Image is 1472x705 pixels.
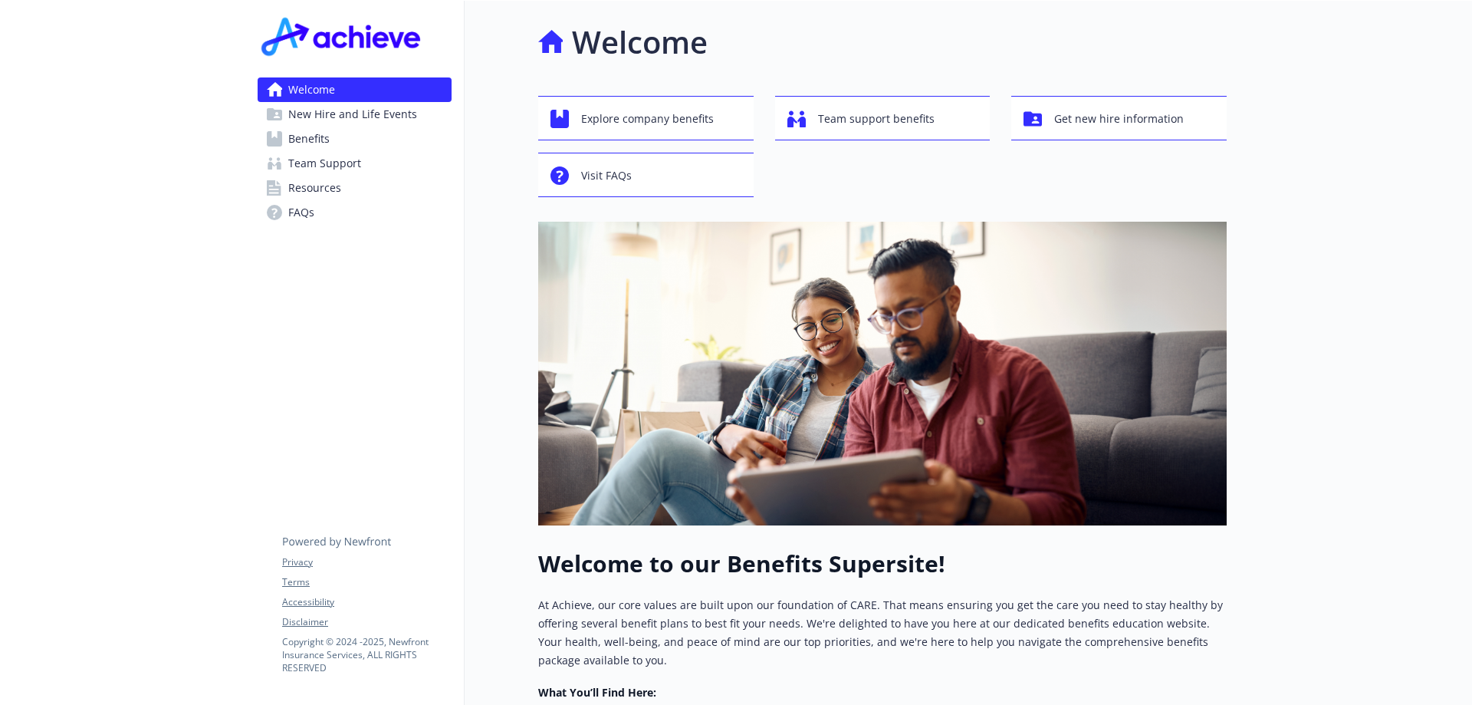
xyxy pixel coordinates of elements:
button: Team support benefits [775,96,991,140]
a: Team Support [258,151,452,176]
span: Resources [288,176,341,200]
span: Benefits [288,127,330,151]
button: Explore company benefits [538,96,754,140]
strong: What You’ll Find Here: [538,685,656,700]
span: Get new hire information [1054,104,1184,133]
img: overview page banner [538,222,1227,525]
span: FAQs [288,200,314,225]
a: New Hire and Life Events [258,102,452,127]
span: Welcome [288,77,335,102]
button: Get new hire information [1011,96,1227,140]
p: At Achieve, our core values are built upon our foundation of CARE. That means ensuring you get th... [538,596,1227,670]
a: Disclaimer [282,615,451,629]
span: Explore company benefits [581,104,714,133]
a: Resources [258,176,452,200]
h1: Welcome [572,19,708,65]
a: Terms [282,575,451,589]
p: Copyright © 2024 - 2025 , Newfront Insurance Services, ALL RIGHTS RESERVED [282,635,451,674]
span: Visit FAQs [581,161,632,190]
span: Team support benefits [818,104,935,133]
h1: Welcome to our Benefits Supersite! [538,550,1227,578]
a: Accessibility [282,595,451,609]
span: Team Support [288,151,361,176]
a: FAQs [258,200,452,225]
span: New Hire and Life Events [288,102,417,127]
a: Benefits [258,127,452,151]
a: Welcome [258,77,452,102]
a: Privacy [282,555,451,569]
button: Visit FAQs [538,153,754,197]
